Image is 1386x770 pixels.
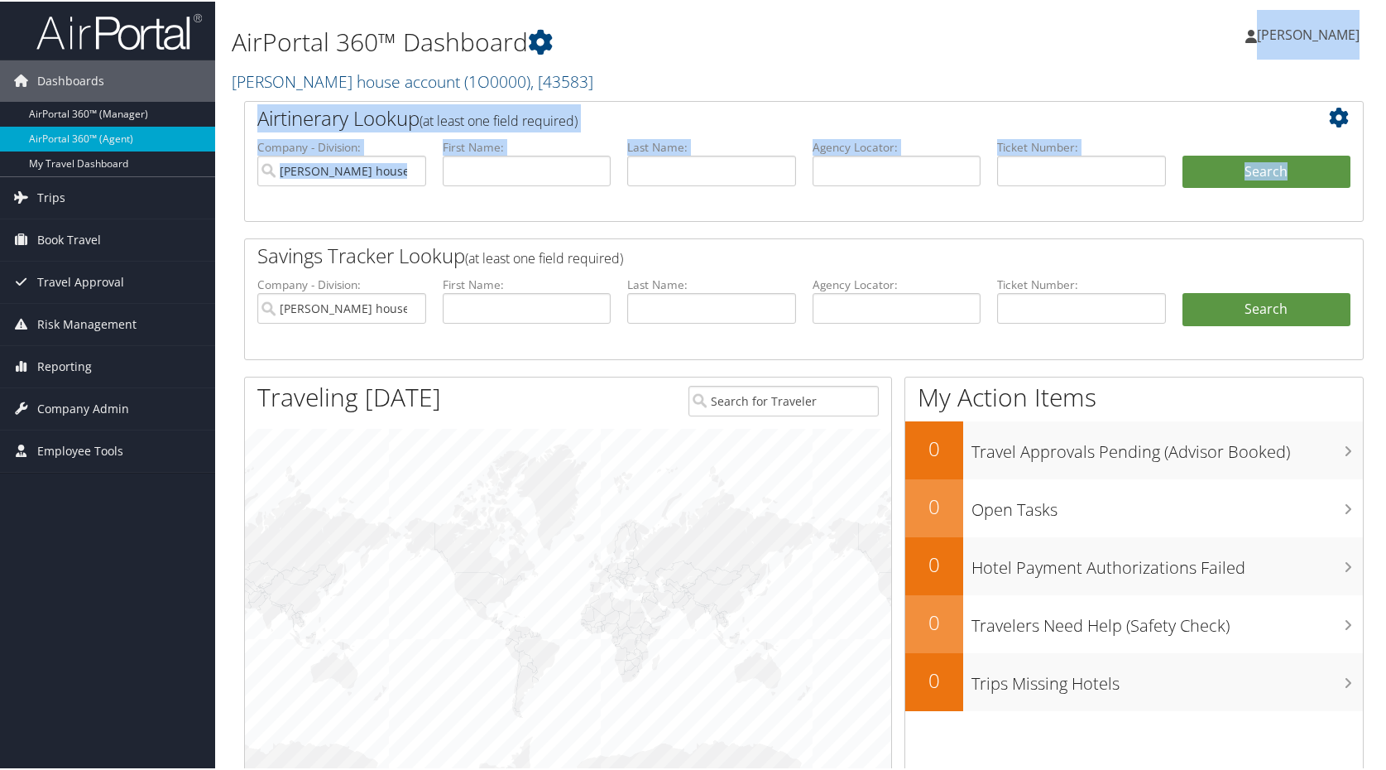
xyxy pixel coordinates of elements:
h2: 0 [905,607,963,635]
button: Search [1182,154,1351,187]
a: 0Trips Missing Hotels [905,652,1363,710]
h2: Airtinerary Lookup [257,103,1257,131]
a: Search [1182,291,1351,325]
h2: 0 [905,665,963,693]
span: Dashboards [37,59,104,100]
h3: Travelers Need Help (Safety Check) [971,604,1363,636]
h1: Traveling [DATE] [257,378,441,413]
span: , [ 43583 ] [530,69,593,91]
label: First Name: [443,275,611,291]
h2: 0 [905,491,963,519]
h3: Open Tasks [971,488,1363,520]
label: Ticket Number: [997,137,1166,154]
span: (at least one field required) [465,248,623,266]
label: Agency Locator: [813,275,981,291]
span: Trips [37,176,65,217]
a: 0Travel Approvals Pending (Advisor Booked) [905,420,1363,478]
img: airportal-logo.png [36,11,202,50]
label: Company - Division: [257,137,426,154]
span: Book Travel [37,218,101,259]
label: Last Name: [627,275,796,291]
label: Agency Locator: [813,137,981,154]
input: Search for Traveler [688,384,879,415]
h3: Travel Approvals Pending (Advisor Booked) [971,431,1363,462]
span: [PERSON_NAME] [1257,24,1360,42]
h1: My Action Items [905,378,1363,413]
label: Ticket Number: [997,275,1166,291]
h2: Savings Tracker Lookup [257,240,1257,268]
span: Company Admin [37,387,129,428]
span: (at least one field required) [420,110,578,128]
a: 0Open Tasks [905,478,1363,536]
input: search accounts [257,291,426,322]
span: Risk Management [37,302,137,344]
span: Employee Tools [37,429,123,470]
h2: 0 [905,433,963,461]
span: ( 1O0000 ) [464,69,530,91]
h1: AirPortal 360™ Dashboard [232,23,995,58]
span: Travel Approval [37,260,124,301]
a: [PERSON_NAME] [1245,8,1376,58]
label: Company - Division: [257,275,426,291]
h3: Hotel Payment Authorizations Failed [971,546,1363,578]
h2: 0 [905,549,963,577]
h3: Trips Missing Hotels [971,662,1363,694]
a: 0Travelers Need Help (Safety Check) [905,594,1363,652]
label: First Name: [443,137,611,154]
label: Last Name: [627,137,796,154]
span: Reporting [37,344,92,386]
a: [PERSON_NAME] house account [232,69,593,91]
a: 0Hotel Payment Authorizations Failed [905,536,1363,594]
